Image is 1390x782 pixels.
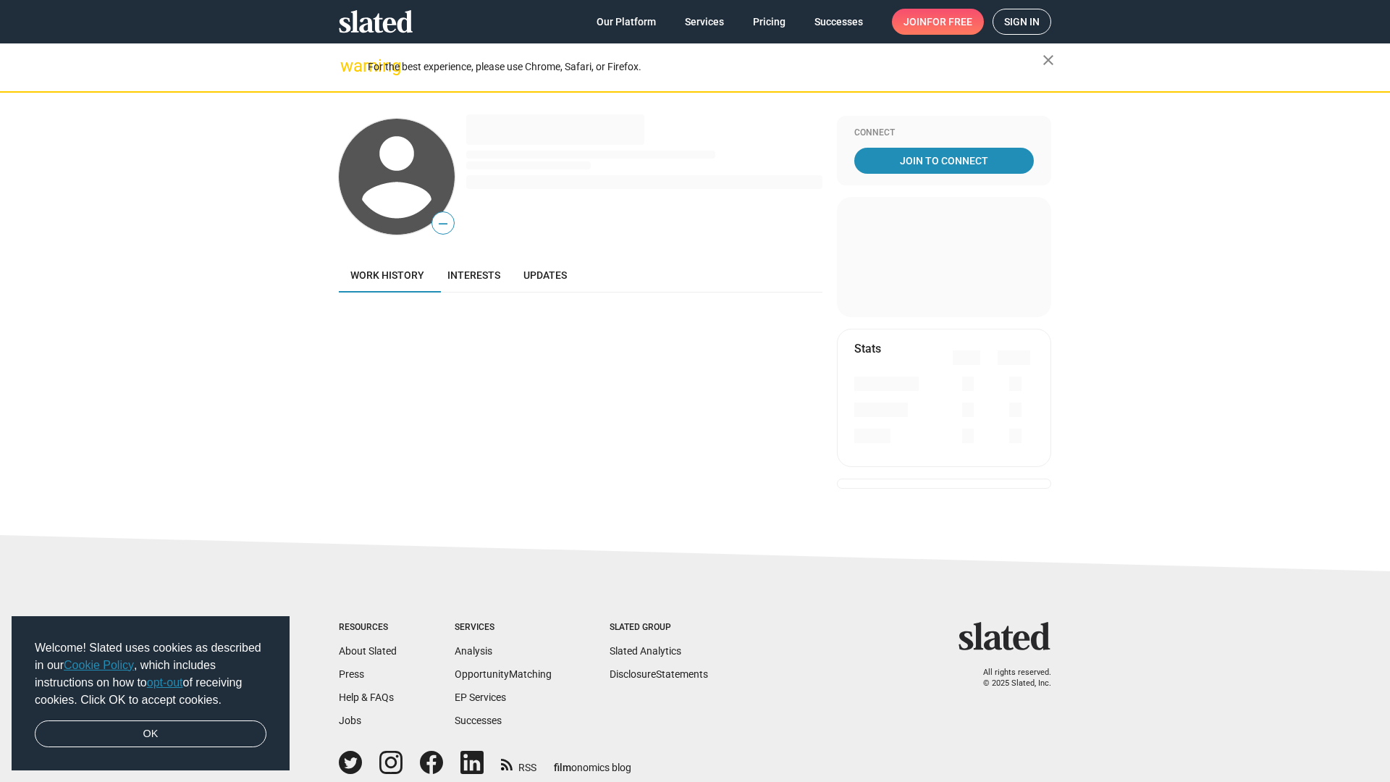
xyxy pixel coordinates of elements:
[455,715,502,726] a: Successes
[147,676,183,689] a: opt-out
[339,668,364,680] a: Press
[1040,51,1057,69] mat-icon: close
[968,668,1051,689] p: All rights reserved. © 2025 Slated, Inc.
[854,341,881,356] mat-card-title: Stats
[554,762,571,773] span: film
[685,9,724,35] span: Services
[857,148,1031,174] span: Join To Connect
[523,269,567,281] span: Updates
[610,622,708,634] div: Slated Group
[610,668,708,680] a: DisclosureStatements
[854,148,1034,174] a: Join To Connect
[64,659,134,671] a: Cookie Policy
[741,9,797,35] a: Pricing
[432,214,454,233] span: —
[35,639,266,709] span: Welcome! Slated uses cookies as described in our , which includes instructions on how to of recei...
[455,691,506,703] a: EP Services
[35,720,266,748] a: dismiss cookie message
[12,616,290,771] div: cookieconsent
[447,269,500,281] span: Interests
[339,645,397,657] a: About Slated
[339,691,394,703] a: Help & FAQs
[1004,9,1040,34] span: Sign in
[436,258,512,293] a: Interests
[339,622,397,634] div: Resources
[455,668,552,680] a: OpportunityMatching
[854,127,1034,139] div: Connect
[455,645,492,657] a: Analysis
[814,9,863,35] span: Successes
[455,622,552,634] div: Services
[350,269,424,281] span: Work history
[597,9,656,35] span: Our Platform
[993,9,1051,35] a: Sign in
[585,9,667,35] a: Our Platform
[512,258,578,293] a: Updates
[368,57,1042,77] div: For the best experience, please use Chrome, Safari, or Firefox.
[610,645,681,657] a: Slated Analytics
[892,9,984,35] a: Joinfor free
[753,9,785,35] span: Pricing
[339,715,361,726] a: Jobs
[927,9,972,35] span: for free
[903,9,972,35] span: Join
[501,752,536,775] a: RSS
[340,57,358,75] mat-icon: warning
[339,258,436,293] a: Work history
[554,749,631,775] a: filmonomics blog
[673,9,736,35] a: Services
[803,9,875,35] a: Successes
